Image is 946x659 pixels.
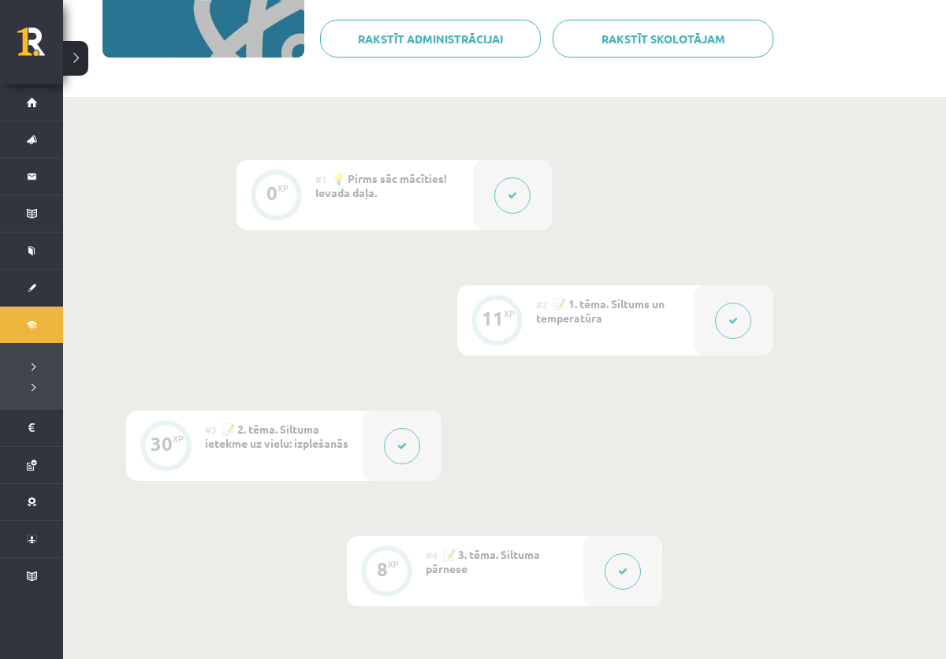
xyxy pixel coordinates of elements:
[536,298,548,311] span: #2
[205,423,217,436] span: #3
[17,28,63,67] a: Rīgas 1. Tālmācības vidusskola
[315,173,327,185] span: #1
[536,296,665,325] span: 📝 1. tēma. Siltums un temperatūra
[377,562,388,576] div: 8
[266,186,277,200] div: 0
[277,184,289,192] div: XP
[426,549,438,561] span: #4
[315,171,447,199] span: 💡 Pirms sāc mācīties! Ievada daļa.
[504,309,515,318] div: XP
[553,20,773,58] a: Rakstīt skolotājam
[151,437,173,451] div: 30
[482,311,504,326] div: 11
[173,434,184,443] div: XP
[320,20,541,58] a: Rakstīt administrācijai
[426,547,540,575] span: 📝 3. tēma. Siltuma pārnese
[388,560,399,568] div: XP
[205,422,348,450] span: 📝 2. tēma. Siltuma ietekme uz vielu: izplešanās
